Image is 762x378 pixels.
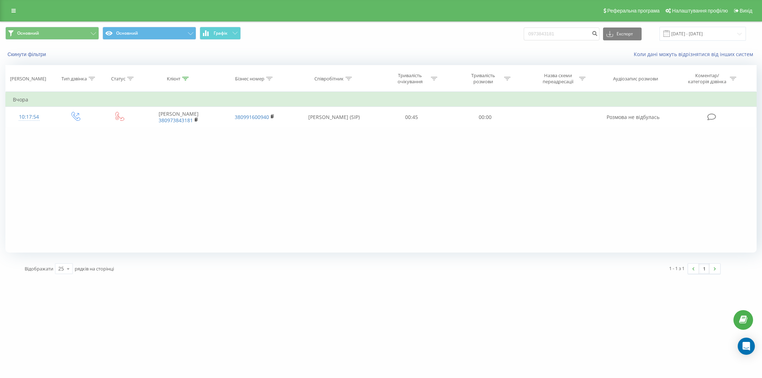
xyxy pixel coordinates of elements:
button: Основний [5,27,99,40]
span: Вихід [740,8,752,14]
div: 10:17:54 [13,110,45,124]
a: Коли дані можуть відрізнятися вiд інших систем [634,51,757,58]
a: 380991600940 [235,114,269,120]
span: Відображати [25,265,53,272]
div: [PERSON_NAME] [10,76,46,82]
div: Тривалість очікування [391,73,429,85]
div: Статус [111,76,125,82]
span: Графік [214,31,228,36]
a: 380973843181 [159,117,193,124]
div: Клієнт [167,76,180,82]
td: 00:00 [448,107,522,128]
button: Експорт [603,28,642,40]
span: Розмова не відбулась [607,114,659,120]
div: Тривалість розмови [464,73,502,85]
div: 1 - 1 з 1 [669,265,684,272]
div: Аудіозапис розмови [613,76,658,82]
a: 1 [699,264,709,274]
td: [PERSON_NAME] (SIP) [293,107,375,128]
div: Співробітник [314,76,344,82]
div: Назва схеми переадресації [539,73,577,85]
div: 25 [58,265,64,272]
span: рядків на сторінці [75,265,114,272]
input: Пошук за номером [524,28,599,40]
div: Open Intercom Messenger [738,338,755,355]
button: Скинути фільтри [5,51,50,58]
span: Основний [17,30,39,36]
button: Основний [103,27,196,40]
div: Бізнес номер [235,76,264,82]
span: Налаштування профілю [672,8,728,14]
button: Графік [200,27,241,40]
div: Тип дзвінка [61,76,87,82]
div: Коментар/категорія дзвінка [686,73,728,85]
td: 00:45 [375,107,448,128]
span: Реферальна програма [607,8,660,14]
td: [PERSON_NAME] [140,107,216,128]
td: Вчора [6,93,757,107]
